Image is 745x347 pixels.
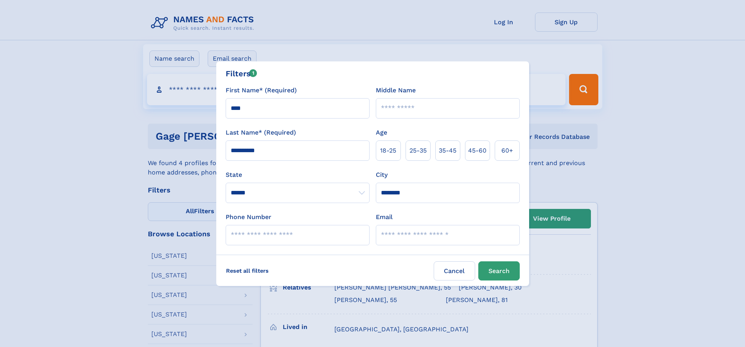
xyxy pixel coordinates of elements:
span: 18‑25 [380,146,396,155]
label: Age [376,128,387,137]
label: Email [376,212,393,222]
span: 35‑45 [439,146,456,155]
label: Reset all filters [221,261,274,280]
label: Phone Number [226,212,271,222]
span: 45‑60 [468,146,486,155]
label: First Name* (Required) [226,86,297,95]
label: Cancel [434,261,475,280]
span: 60+ [501,146,513,155]
div: Filters [226,68,257,79]
button: Search [478,261,520,280]
label: Last Name* (Required) [226,128,296,137]
label: Middle Name [376,86,416,95]
span: 25‑35 [409,146,427,155]
label: State [226,170,370,180]
label: City [376,170,388,180]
